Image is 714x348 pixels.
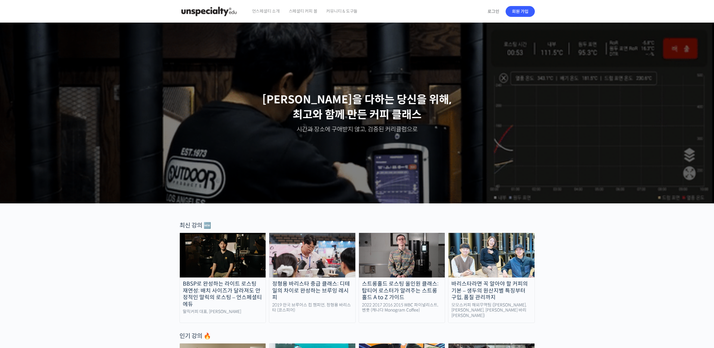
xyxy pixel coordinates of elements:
div: 모모스커피 해외무역팀 ([PERSON_NAME], [PERSON_NAME], [PERSON_NAME] 바리[PERSON_NAME]) [448,303,535,318]
a: 바리스타라면 꼭 알아야 할 커피의 기본 – 생두의 원산지별 특징부터 구입, 품질 관리까지 모모스커피 해외무역팀 ([PERSON_NAME], [PERSON_NAME], [PER... [448,233,535,323]
p: [PERSON_NAME]을 다하는 당신을 위해, 최고와 함께 만든 커피 클래스 [6,92,708,123]
p: 시간과 장소에 구애받지 않고, 검증된 커리큘럼으로 [6,125,708,134]
div: 2019 한국 브루어스 컵 챔피언, 정형용 바리스타 (코스피어) [269,303,355,313]
div: 바리스타라면 꼭 알아야 할 커피의 기본 – 생두의 원산지별 특징부터 구입, 품질 관리까지 [448,281,535,301]
img: malic-roasting-class_course-thumbnail.jpg [180,233,266,277]
div: 스트롱홀드 로스팅 올인원 클래스: 탑티어 로스터가 알려주는 스트롱홀드 A to Z 가이드 [359,281,445,301]
div: 최신 강의 🆕 [179,221,535,230]
a: 회원 가입 [506,6,535,17]
div: 정형용 바리스타 중급 클래스: 디테일의 차이로 완성하는 브루잉 레시피 [269,281,355,301]
img: advanced-brewing_course-thumbnail.jpeg [269,233,355,277]
img: stronghold-roasting_course-thumbnail.jpg [359,233,445,277]
img: momos_course-thumbnail.jpg [448,233,535,277]
div: BBSP로 완성하는 라이트 로스팅 재연성: 배치 사이즈가 달라져도 안정적인 말릭의 로스팅 – 언스페셜티 에듀 [180,281,266,308]
div: 인기 강의 🔥 [179,332,535,340]
a: 스트롱홀드 로스팅 올인원 클래스: 탑티어 로스터가 알려주는 스트롱홀드 A to Z 가이드 2022 2017 2016 2015 WBC 파이널리스트, 벤풋 (캐나다 Monogra... [359,233,445,323]
div: 말릭커피 대표, [PERSON_NAME] [180,309,266,315]
div: 2022 2017 2016 2015 WBC 파이널리스트, 벤풋 (캐나다 Monogram Coffee) [359,303,445,313]
a: 정형용 바리스타 중급 클래스: 디테일의 차이로 완성하는 브루잉 레시피 2019 한국 브루어스 컵 챔피언, 정형용 바리스타 (코스피어) [269,233,356,323]
a: BBSP로 완성하는 라이트 로스팅 재연성: 배치 사이즈가 달라져도 안정적인 말릭의 로스팅 – 언스페셜티 에듀 말릭커피 대표, [PERSON_NAME] [179,233,266,323]
a: 로그인 [484,5,503,18]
